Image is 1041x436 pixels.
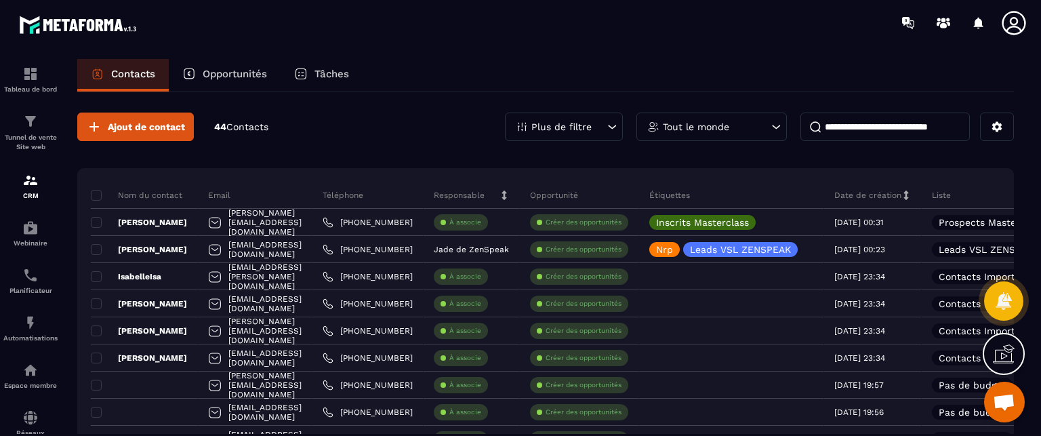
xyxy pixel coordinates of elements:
img: formation [22,172,39,189]
p: Créer des opportunités [546,272,621,281]
p: 44 [214,121,268,134]
p: Étiquettes [649,190,690,201]
p: [PERSON_NAME] [91,353,187,363]
p: [DATE] 00:31 [834,218,884,227]
a: automationsautomationsWebinaire [3,210,58,257]
p: [DATE] 23:34 [834,326,885,336]
p: Email [208,190,230,201]
div: Ouvrir le chat [984,382,1025,422]
p: Plus de filtre [531,122,592,132]
p: Créer des opportunités [546,326,621,336]
p: Tâches [314,68,349,80]
p: [DATE] 23:34 [834,353,885,363]
p: [PERSON_NAME] [91,325,187,336]
p: [DATE] 23:34 [834,272,885,281]
p: Opportunités [203,68,267,80]
p: À associe [449,326,481,336]
p: Nom du contact [91,190,182,201]
p: Opportunité [530,190,578,201]
a: formationformationTunnel de vente Site web [3,103,58,162]
p: Tableau de bord [3,85,58,93]
p: [DATE] 23:34 [834,299,885,309]
p: IsabelleIsa [91,271,161,282]
a: [PHONE_NUMBER] [323,380,413,391]
p: Automatisations [3,334,58,342]
p: Inscrits Masterclass [656,218,749,227]
p: [DATE] 00:23 [834,245,885,254]
p: Responsable [434,190,485,201]
p: Créer des opportunités [546,353,621,363]
p: Leads VSL ZENSPEAK [690,245,791,254]
a: Tâches [281,59,363,92]
p: Tout le monde [663,122,729,132]
a: automationsautomationsAutomatisations [3,304,58,352]
p: À associe [449,353,481,363]
p: Créer des opportunités [546,380,621,390]
p: À associe [449,299,481,309]
p: Jade de ZenSpeak [434,245,509,254]
p: À associe [449,218,481,227]
p: Espace membre [3,382,58,389]
p: Pas de budget [939,408,1006,417]
button: Ajout de contact [77,113,194,141]
img: logo [19,12,141,37]
p: [DATE] 19:57 [834,380,884,390]
a: Contacts [77,59,169,92]
a: [PHONE_NUMBER] [323,325,413,336]
span: Contacts [226,121,268,132]
p: À associe [449,380,481,390]
a: formationformationCRM [3,162,58,210]
a: [PHONE_NUMBER] [323,353,413,363]
p: Liste [932,190,951,201]
p: Planificateur [3,287,58,294]
a: [PHONE_NUMBER] [323,407,413,418]
p: [PERSON_NAME] [91,298,187,309]
img: scheduler [22,267,39,283]
a: [PHONE_NUMBER] [323,271,413,282]
img: formation [22,66,39,82]
a: formationformationTableau de bord [3,56,58,103]
p: CRM [3,192,58,199]
a: [PHONE_NUMBER] [323,298,413,309]
p: [PERSON_NAME] [91,217,187,228]
p: Nrp [656,245,673,254]
p: Pas de budget [939,380,1006,390]
p: À associe [449,272,481,281]
img: automations [22,220,39,236]
span: Ajout de contact [108,120,185,134]
p: Créer des opportunités [546,218,621,227]
a: [PHONE_NUMBER] [323,244,413,255]
img: automations [22,315,39,331]
p: Webinaire [3,239,58,247]
img: automations [22,362,39,378]
p: Tunnel de vente Site web [3,133,58,152]
p: Leads VSL ZENSPEAK [939,245,1040,254]
a: Opportunités [169,59,281,92]
a: schedulerschedulerPlanificateur [3,257,58,304]
p: Téléphone [323,190,363,201]
p: Créer des opportunités [546,245,621,254]
p: Créer des opportunités [546,299,621,309]
a: automationsautomationsEspace membre [3,352,58,399]
p: Date de création [834,190,901,201]
p: Contacts [111,68,155,80]
a: [PHONE_NUMBER] [323,217,413,228]
p: À associe [449,408,481,417]
p: [PERSON_NAME] [91,244,187,255]
p: Créer des opportunités [546,408,621,417]
p: [DATE] 19:56 [834,408,884,417]
img: social-network [22,410,39,426]
img: formation [22,113,39,130]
